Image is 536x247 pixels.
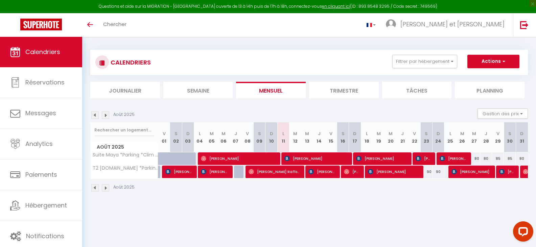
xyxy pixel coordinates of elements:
abbr: M [389,130,393,137]
span: Août 2025 [91,142,158,152]
abbr: V [246,130,249,137]
abbr: S [174,130,178,137]
abbr: D [520,130,523,137]
abbr: S [258,130,261,137]
a: Chercher [98,13,132,37]
abbr: M [210,130,214,137]
button: Gestion des prix [477,108,528,119]
th: 14 [313,122,325,152]
th: 08 [241,122,253,152]
h3: CALENDRIERS [109,55,151,70]
li: Journalier [90,82,160,98]
th: 02 [170,122,182,152]
li: Planning [455,82,525,98]
abbr: V [163,130,166,137]
th: 24 [433,122,444,152]
abbr: J [485,130,487,137]
div: 90 [420,166,432,178]
span: Calendriers [25,48,60,56]
th: 03 [182,122,194,152]
span: [PERSON_NAME] [499,165,515,178]
th: 15 [325,122,337,152]
th: 13 [301,122,313,152]
img: logout [520,21,529,29]
p: Août 2025 [113,184,135,191]
th: 01 [158,122,170,152]
abbr: D [186,130,190,137]
button: Filtrer par hébergement [392,55,457,68]
div: 80 [516,152,528,165]
th: 28 [480,122,492,152]
span: Analytics [25,140,53,148]
span: Réservations [25,78,65,87]
th: 25 [444,122,456,152]
abbr: L [366,130,368,137]
th: 30 [504,122,516,152]
abbr: M [472,130,476,137]
li: Mensuel [236,82,306,98]
span: [PERSON_NAME] [368,165,419,178]
span: [PERSON_NAME] Raffourt [249,165,300,178]
abbr: L [199,130,201,137]
span: [PERSON_NAME] [416,152,432,165]
th: 04 [194,122,206,152]
th: 23 [420,122,432,152]
img: ... [386,19,396,29]
li: Trimestre [309,82,379,98]
abbr: S [508,130,511,137]
th: 20 [385,122,397,152]
span: [PERSON_NAME] [344,165,360,178]
th: 27 [468,122,480,152]
span: Paiements [25,170,57,179]
abbr: S [342,130,345,137]
abbr: M [377,130,381,137]
th: 17 [349,122,361,152]
span: Chercher [103,21,126,28]
th: 05 [206,122,218,152]
th: 11 [277,122,289,152]
abbr: M [305,130,309,137]
li: Tâches [382,82,452,98]
abbr: J [234,130,237,137]
span: Messages [25,109,56,117]
span: [PERSON_NAME] [440,152,467,165]
li: Semaine [163,82,233,98]
div: 80 [468,152,480,165]
abbr: M [222,130,226,137]
span: Notifications [26,232,64,240]
abbr: V [413,130,416,137]
th: 09 [254,122,265,152]
th: 26 [456,122,468,152]
abbr: V [496,130,499,137]
a: ... [PERSON_NAME] et [PERSON_NAME] [381,13,513,37]
abbr: L [282,130,284,137]
abbr: S [425,130,428,137]
abbr: L [449,130,451,137]
span: Hébergement [25,201,67,209]
th: 07 [230,122,241,152]
span: [PERSON_NAME] [201,152,276,165]
button: Actions [467,55,519,68]
th: 19 [373,122,384,152]
div: 85 [492,152,504,165]
span: [PERSON_NAME] et [PERSON_NAME] [400,20,505,28]
th: 10 [265,122,277,152]
span: Suite Maya *Parking *Clim *Wifi *Centre-ville [92,152,159,157]
th: 16 [337,122,349,152]
abbr: D [270,130,273,137]
input: Rechercher un logement... [94,124,154,136]
abbr: J [318,130,321,137]
img: Super Booking [20,19,62,30]
abbr: D [353,130,356,137]
span: [PERSON_NAME] [165,165,193,178]
span: [PERSON_NAME] [201,165,229,178]
th: 12 [289,122,301,152]
th: 21 [397,122,409,152]
abbr: V [329,130,332,137]
iframe: LiveChat chat widget [508,219,536,247]
span: [PERSON_NAME] [284,152,348,165]
span: [PERSON_NAME] [308,165,336,178]
abbr: M [460,130,464,137]
a: en cliquant ici [322,3,350,9]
